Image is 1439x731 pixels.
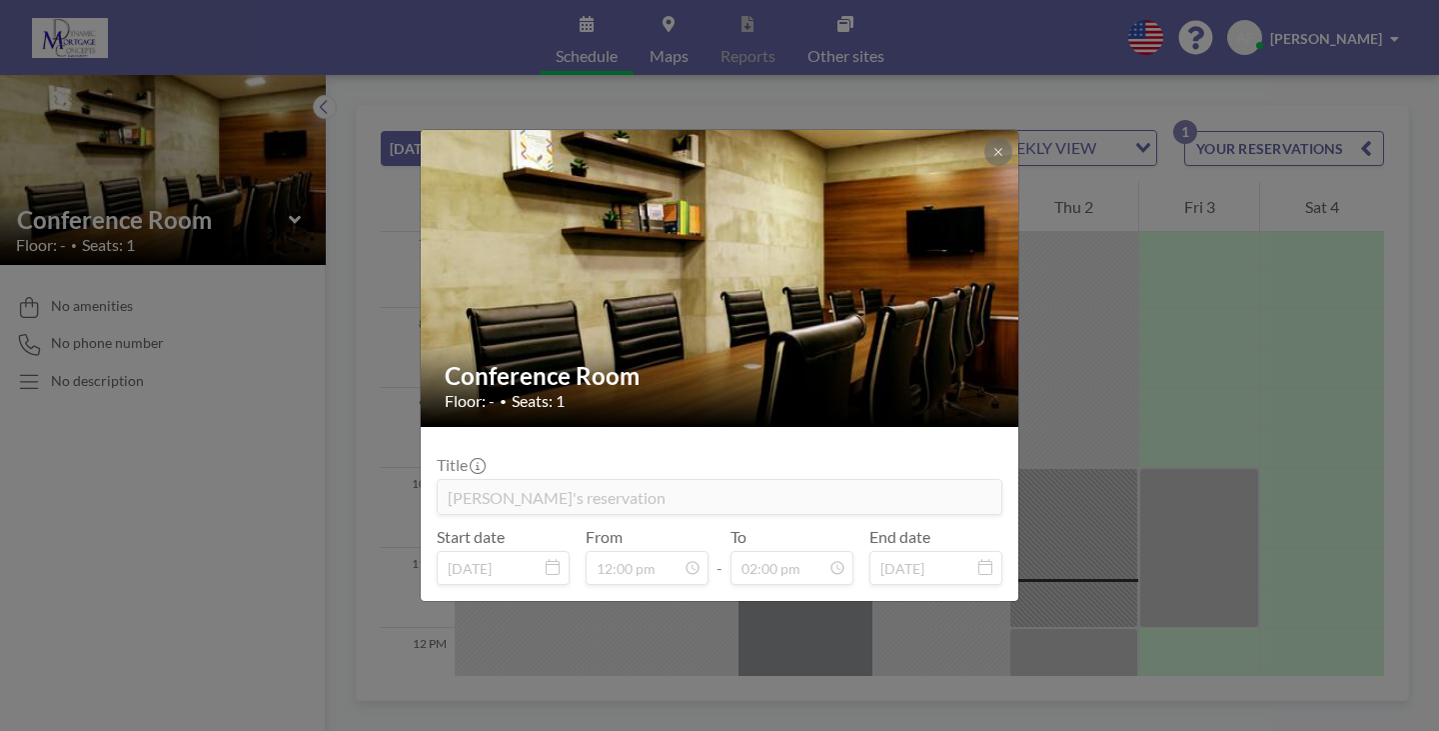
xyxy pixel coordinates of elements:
label: Title [437,455,484,475]
label: Start date [437,527,505,547]
label: End date [869,527,930,547]
span: Seats: 1 [512,391,565,411]
span: - [717,534,722,578]
label: From [586,527,623,547]
input: (No title) [438,480,1001,514]
img: 537.jpg [421,79,1020,479]
label: To [730,527,746,547]
h2: Conference Room [445,361,996,391]
span: • [500,394,507,409]
span: Floor: - [445,391,495,411]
